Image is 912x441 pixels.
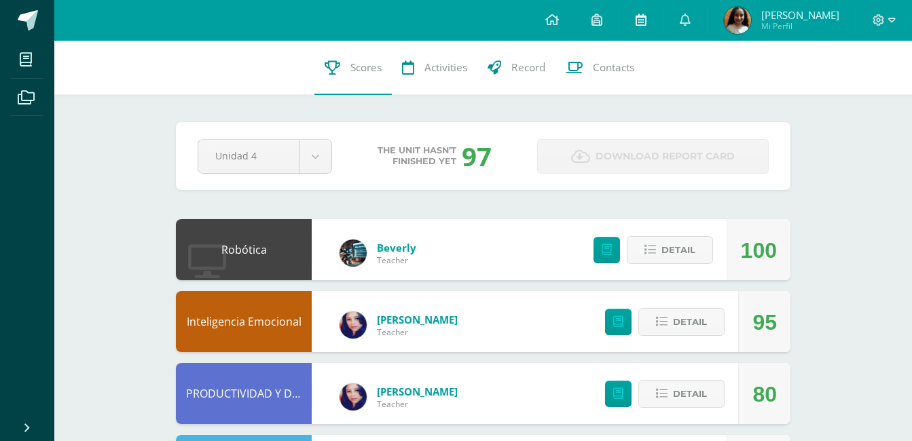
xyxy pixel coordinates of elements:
[340,311,367,339] img: e76a579e13c610acdf562ac292c9eab1.png
[377,326,458,338] span: Teacher
[215,140,282,172] span: Unidad 4
[350,60,382,75] span: Scores
[176,291,312,352] div: Inteligencia Emocional
[477,41,555,95] a: Record
[511,60,545,75] span: Record
[661,237,695,263] span: Detail
[752,292,777,353] div: 95
[377,241,416,254] a: Beverly
[724,7,751,34] img: 4bf7502f79f0740e24f6b79b054e4c13.png
[314,41,392,95] a: Scores
[638,308,725,336] button: Detail
[377,254,416,266] span: Teacher
[377,398,458,410] span: Teacher
[741,220,777,281] div: 100
[627,236,713,264] button: Detail
[593,60,634,75] span: Contacts
[752,364,777,425] div: 80
[377,385,458,398] a: [PERSON_NAME]
[176,219,312,280] div: Robótica
[340,383,367,410] img: e76a579e13c610acdf562ac292c9eab1.png
[462,138,492,174] div: 97
[673,381,707,406] span: Detail
[638,380,725,408] button: Detail
[673,309,707,334] span: Detail
[377,313,458,326] a: [PERSON_NAME]
[176,363,312,424] div: PRODUCTIVIDAD Y DESARROLLO
[424,60,467,75] span: Activities
[340,239,367,267] img: 34fa802e52f1a7c5000ca845efa31f00.png
[378,145,456,167] span: The unit hasn’t finished yet
[761,8,839,22] span: [PERSON_NAME]
[596,140,735,173] span: Download report card
[198,140,331,173] a: Unidad 4
[392,41,477,95] a: Activities
[761,20,839,32] span: Mi Perfil
[555,41,644,95] a: Contacts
